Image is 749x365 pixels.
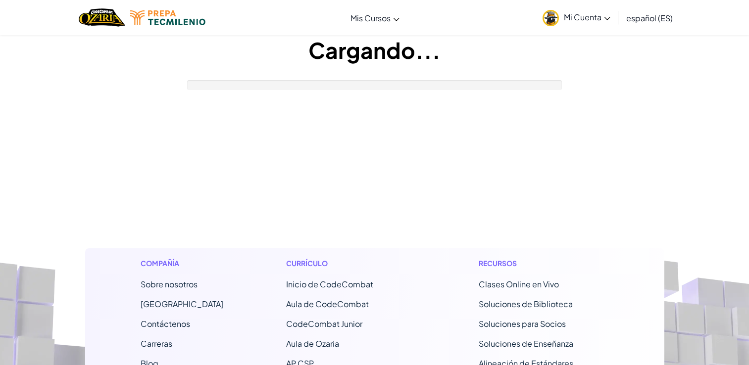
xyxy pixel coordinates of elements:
img: Tecmilenio logo [130,10,205,25]
h1: Recursos [479,258,609,269]
span: Mis Cursos [350,13,391,23]
a: Mi Cuenta [538,2,615,33]
span: Inicio de CodeCombat [286,279,373,289]
img: Home [79,7,125,28]
a: Mis Cursos [346,4,404,31]
h1: Currículo [286,258,416,269]
a: español (ES) [621,4,678,31]
a: Aula de CodeCombat [286,299,369,309]
a: Carreras [141,338,172,349]
span: Mi Cuenta [564,12,610,22]
a: Ozaria by CodeCombat logo [79,7,125,28]
a: CodeCombat Junior [286,319,362,329]
span: Contáctenos [141,319,190,329]
a: Soluciones de Enseñanza [479,338,573,349]
a: Soluciones de Biblioteca [479,299,573,309]
a: Sobre nosotros [141,279,198,289]
img: avatar [543,10,559,26]
span: español (ES) [626,13,673,23]
a: Aula de Ozaria [286,338,339,349]
a: [GEOGRAPHIC_DATA] [141,299,223,309]
h1: Compañía [141,258,223,269]
a: Clases Online en Vivo [479,279,559,289]
a: Soluciones para Socios [479,319,566,329]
